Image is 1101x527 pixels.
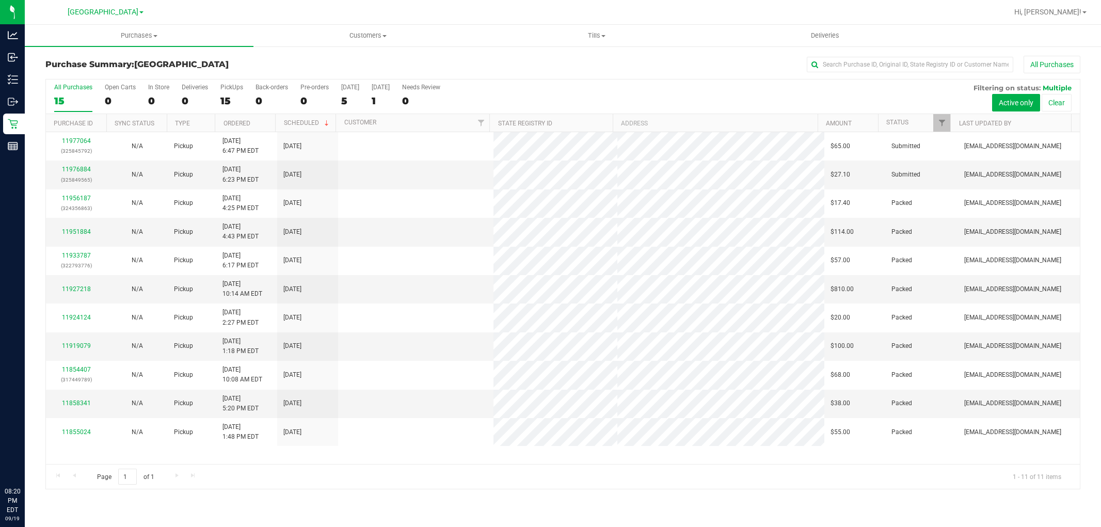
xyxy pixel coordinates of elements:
span: Tills [483,31,710,40]
p: 09/19 [5,515,20,522]
a: Last Updated By [959,120,1011,127]
span: [DATE] 6:17 PM EDT [222,251,259,270]
span: [EMAIL_ADDRESS][DOMAIN_NAME] [964,198,1061,208]
div: 15 [54,95,92,107]
span: $57.00 [831,255,850,265]
a: 11956187 [62,195,91,202]
div: 0 [300,95,329,107]
span: $27.10 [831,170,850,180]
span: $20.00 [831,313,850,323]
span: [DATE] 6:23 PM EDT [222,165,259,184]
span: Not Applicable [132,142,143,150]
button: N/A [132,198,143,208]
iframe: Resource center [10,444,41,475]
span: [DATE] [283,227,301,237]
span: Pickup [174,255,193,265]
p: (325845792) [52,146,101,156]
a: Purchases [25,25,253,46]
span: Not Applicable [132,285,143,293]
span: Pickup [174,170,193,180]
button: All Purchases [1024,56,1080,73]
span: Purchases [25,31,253,40]
span: Multiple [1043,84,1072,92]
div: All Purchases [54,84,92,91]
a: Tills [482,25,711,46]
inline-svg: Reports [8,141,18,151]
span: Packed [891,398,912,408]
a: Ordered [224,120,250,127]
p: (317449789) [52,375,101,385]
span: [EMAIL_ADDRESS][DOMAIN_NAME] [964,227,1061,237]
div: 1 [372,95,390,107]
span: [DATE] [283,398,301,408]
button: N/A [132,227,143,237]
span: Not Applicable [132,400,143,407]
span: [DATE] 1:48 PM EDT [222,422,259,442]
p: (322793776) [52,261,101,270]
span: [DATE] [283,313,301,323]
span: [EMAIL_ADDRESS][DOMAIN_NAME] [964,427,1061,437]
div: 0 [148,95,169,107]
span: [EMAIL_ADDRESS][DOMAIN_NAME] [964,398,1061,408]
span: Packed [891,313,912,323]
button: Active only [992,94,1040,111]
a: Status [886,119,908,126]
a: Customers [253,25,482,46]
button: N/A [132,370,143,380]
span: [GEOGRAPHIC_DATA] [134,59,229,69]
span: Packed [891,227,912,237]
span: [DATE] [283,284,301,294]
a: 11854407 [62,366,91,373]
span: Pickup [174,284,193,294]
span: [DATE] 1:18 PM EDT [222,337,259,356]
p: (324356863) [52,203,101,213]
span: Submitted [891,141,920,151]
a: Deliveries [711,25,939,46]
span: [DATE] 10:14 AM EDT [222,279,262,299]
span: Packed [891,198,912,208]
div: In Store [148,84,169,91]
span: [DATE] [283,427,301,437]
span: [EMAIL_ADDRESS][DOMAIN_NAME] [964,370,1061,380]
a: 11924124 [62,314,91,321]
div: PickUps [220,84,243,91]
a: Type [175,120,190,127]
span: Not Applicable [132,314,143,321]
span: Packed [891,341,912,351]
span: $810.00 [831,284,854,294]
a: 11855024 [62,428,91,436]
div: Pre-orders [300,84,329,91]
span: Not Applicable [132,371,143,378]
div: Back-orders [256,84,288,91]
a: Filter [933,114,950,132]
span: Pickup [174,198,193,208]
span: $17.40 [831,198,850,208]
span: [EMAIL_ADDRESS][DOMAIN_NAME] [964,255,1061,265]
button: N/A [132,398,143,408]
span: [DATE] 5:20 PM EDT [222,394,259,413]
div: 5 [341,95,359,107]
span: [DATE] 2:27 PM EDT [222,308,259,327]
inline-svg: Retail [8,119,18,129]
span: Not Applicable [132,228,143,235]
span: Customers [254,31,482,40]
span: $38.00 [831,398,850,408]
span: Hi, [PERSON_NAME]! [1014,8,1081,16]
span: [DATE] 4:43 PM EDT [222,222,259,242]
span: [DATE] [283,341,301,351]
span: Not Applicable [132,257,143,264]
div: Deliveries [182,84,208,91]
span: Pickup [174,313,193,323]
span: Packed [891,284,912,294]
span: [DATE] [283,141,301,151]
span: Pickup [174,141,193,151]
a: 11951884 [62,228,91,235]
p: (325849565) [52,175,101,185]
span: Pickup [174,398,193,408]
a: 11977064 [62,137,91,145]
inline-svg: Inbound [8,52,18,62]
span: [GEOGRAPHIC_DATA] [68,8,138,17]
div: Needs Review [402,84,440,91]
span: [EMAIL_ADDRESS][DOMAIN_NAME] [964,170,1061,180]
span: [DATE] 4:25 PM EDT [222,194,259,213]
